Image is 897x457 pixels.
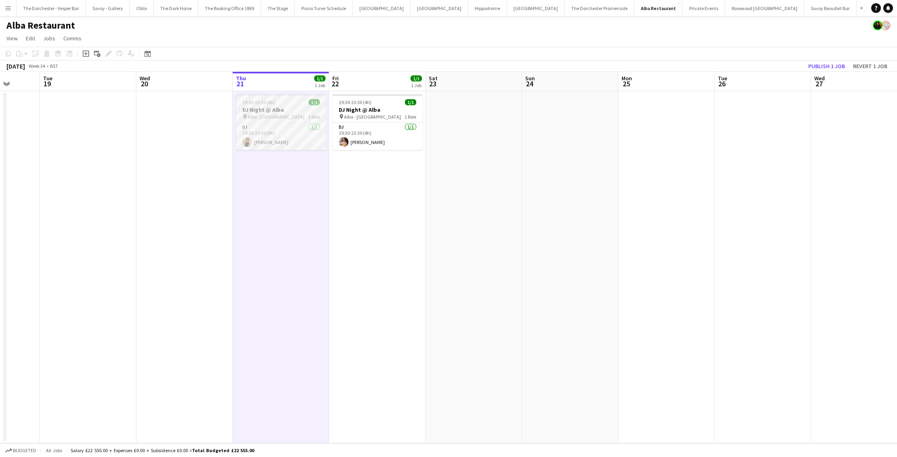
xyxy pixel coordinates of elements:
[50,63,58,69] div: BST
[26,35,35,42] span: Edit
[411,0,468,16] button: [GEOGRAPHIC_DATA]
[6,35,18,42] span: View
[40,33,58,44] a: Jobs
[405,99,416,105] span: 1/1
[507,0,565,16] button: [GEOGRAPHIC_DATA]
[332,94,423,150] app-job-card: 19:30-23:30 (4h)1/1DJ Night @ Alba Alba - [GEOGRAPHIC_DATA]1 RoleDJ1/119:30-23:30 (4h)[PERSON_NAME]
[6,62,25,70] div: [DATE]
[140,75,150,82] span: Wed
[13,448,36,453] span: Budgeted
[620,79,632,88] span: 25
[235,79,246,88] span: 21
[23,33,38,44] a: Edit
[154,0,198,16] button: The Dark Horse
[814,75,825,82] span: Wed
[344,114,401,120] span: Alba - [GEOGRAPHIC_DATA]
[339,99,371,105] span: 19:30-23:30 (4h)
[353,0,411,16] button: [GEOGRAPHIC_DATA]
[805,61,848,71] button: Publish 1 job
[524,79,535,88] span: 24
[43,75,52,82] span: Tue
[634,0,683,16] button: Alba Restaurant
[44,447,64,453] span: All jobs
[63,35,81,42] span: Comms
[332,75,339,82] span: Fri
[873,21,882,30] app-user-avatar: Celine Amara
[309,99,320,105] span: 1/1
[850,61,891,71] button: Revert 1 job
[332,123,423,150] app-card-role: DJ1/119:30-23:30 (4h)[PERSON_NAME]
[71,447,254,453] div: Salary £22 555.00 + Expenses £0.00 + Subsistence £0.00 =
[17,0,86,16] button: The Dorchester - Vesper Bar
[27,63,47,69] span: Week 34
[60,33,85,44] a: Comms
[43,35,55,42] span: Jobs
[332,106,423,113] h3: DJ Night @ Alba
[130,0,154,16] button: Oblix
[236,94,326,150] app-job-card: 19:30-23:30 (4h)1/1DJ Night @ Alba Alba - [GEOGRAPHIC_DATA]1 RoleDJ1/119:30-23:30 (4h)[PERSON_NAME]
[717,79,727,88] span: 26
[718,75,727,82] span: Tue
[813,79,825,88] span: 27
[138,79,150,88] span: 20
[525,75,535,82] span: Sun
[622,75,632,82] span: Mon
[725,0,804,16] button: Rosewood [GEOGRAPHIC_DATA]
[429,75,438,82] span: Sat
[192,447,254,453] span: Total Budgeted £22 555.00
[428,79,438,88] span: 23
[42,79,52,88] span: 19
[683,0,725,16] button: Private Events
[242,99,275,105] span: 19:30-23:30 (4h)
[236,106,326,113] h3: DJ Night @ Alba
[308,114,320,120] span: 1 Role
[198,0,261,16] button: The Booking Office 1869
[261,0,295,16] button: The Stage
[411,75,422,81] span: 1/1
[405,114,416,120] span: 1 Role
[4,446,38,455] button: Budgeted
[331,79,339,88] span: 22
[295,0,353,16] button: Piano Tuner Schedule
[86,0,130,16] button: Savoy - Gallery
[565,0,634,16] button: The Dorchester Promenade
[6,19,75,31] h1: Alba Restaurant
[236,75,246,82] span: Thu
[315,82,325,88] div: 1 Job
[804,0,857,16] button: Savoy Beaufort Bar
[468,0,507,16] button: Hippodrome
[314,75,325,81] span: 1/1
[3,33,21,44] a: View
[248,114,305,120] span: Alba - [GEOGRAPHIC_DATA]
[236,123,326,150] app-card-role: DJ1/119:30-23:30 (4h)[PERSON_NAME]
[881,21,891,30] app-user-avatar: Rosie Skuse
[411,82,421,88] div: 1 Job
